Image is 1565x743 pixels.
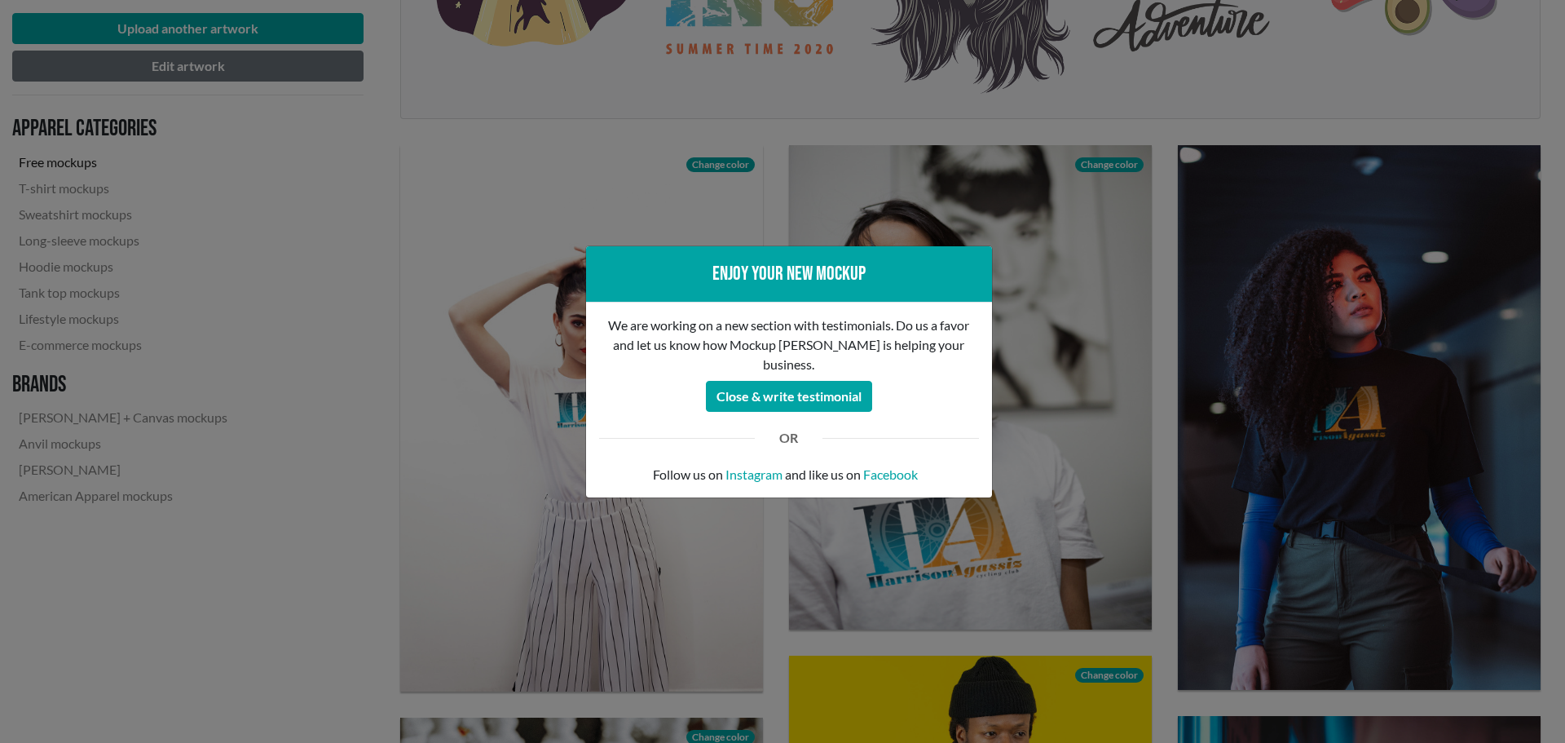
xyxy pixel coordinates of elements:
[767,428,810,448] div: OR
[706,383,872,399] a: Close & write testimonial
[725,465,782,484] a: Instagram
[599,316,979,374] p: We are working on a new section with testimonials. Do us a favor and let us know how Mockup [PERS...
[863,465,918,484] a: Facebook
[599,259,979,289] div: Enjoy your new mockup
[599,465,979,484] p: Follow us on and like us on
[706,381,872,412] button: Close & write testimonial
